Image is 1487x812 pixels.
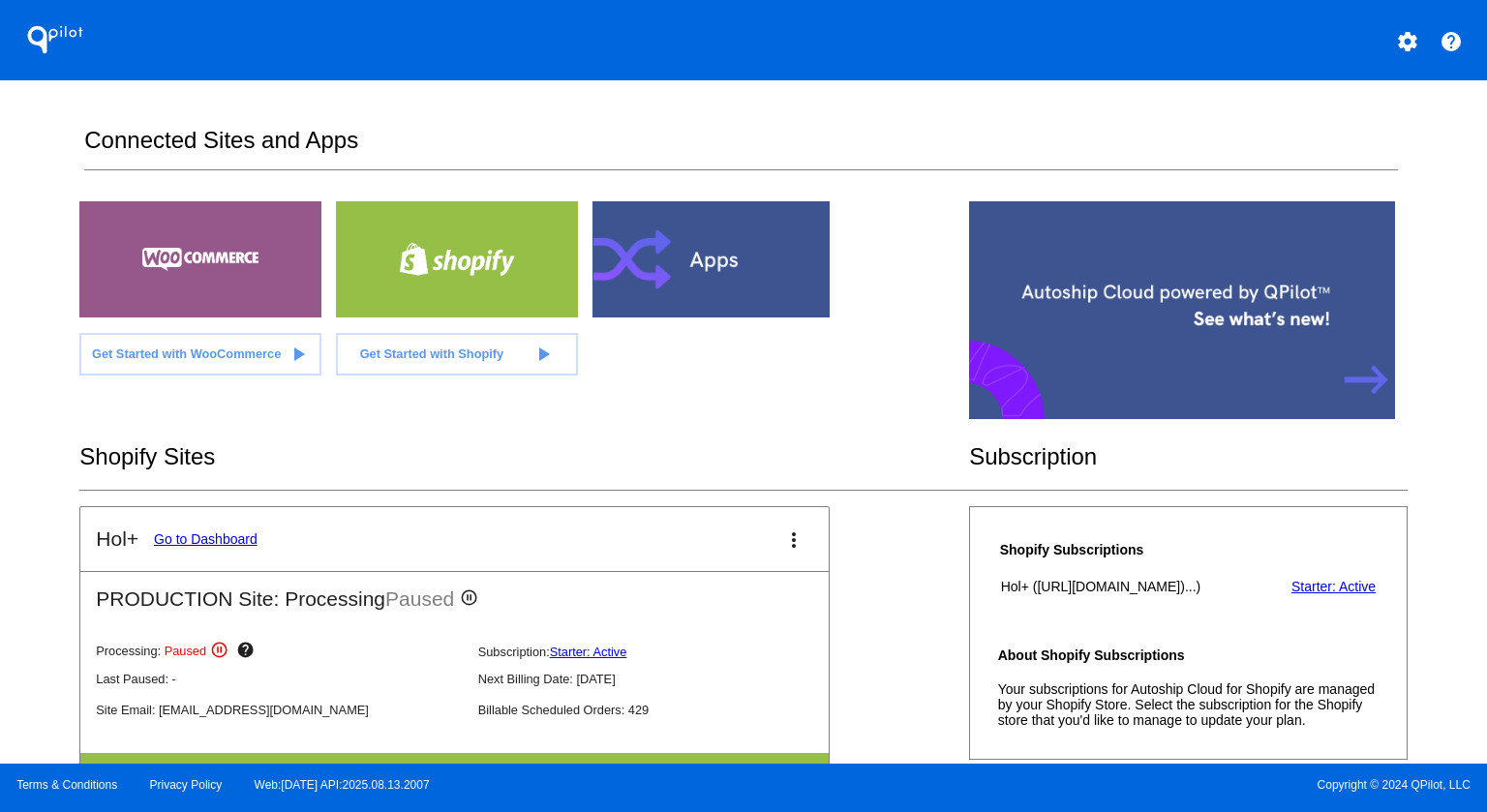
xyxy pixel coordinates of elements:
[96,641,462,664] p: Processing:
[79,443,969,470] h2: Shopify Sites
[1440,30,1463,53] mat-icon: help
[96,672,462,686] p: Last Paused: -
[255,778,430,792] a: Web:[DATE] API:2025.08.13.2007
[1000,542,1262,557] h4: Shopify Subscriptions
[998,647,1379,663] h4: About Shopify Subscriptions
[460,588,483,612] mat-icon: pause_circle_outline
[336,333,578,376] a: Get Started with Shopify
[478,703,844,717] p: Billable Scheduled Orders: 429
[360,346,504,361] span: Get Started with Shopify
[92,346,281,361] span: Get Started with WooCommerce
[1396,30,1419,53] mat-icon: settings
[287,343,310,366] mat-icon: play_arrow
[550,645,627,659] a: Starter: Active
[16,20,94,59] h1: QPilot
[760,778,1471,792] span: Copyright © 2024 QPilot, LLC
[236,641,259,664] mat-icon: help
[79,333,321,376] a: Get Started with WooCommerce
[1291,579,1376,594] a: Starter: Active
[210,641,233,664] mat-icon: pause_circle_outline
[969,443,1408,470] h2: Subscription
[96,527,138,551] h2: Hol+
[84,127,1397,170] h2: Connected Sites and Apps
[96,703,462,717] p: Site Email: [EMAIL_ADDRESS][DOMAIN_NAME]
[385,587,454,610] span: Paused
[154,531,258,547] a: Go to Dashboard
[150,778,223,792] a: Privacy Policy
[165,645,206,659] span: Paused
[998,681,1379,728] p: Your subscriptions for Autoship Cloud for Shopify are managed by your Shopify Store. Select the s...
[782,528,805,552] mat-icon: more_vert
[1000,578,1262,595] th: Hol+ ([URL][DOMAIN_NAME])...)
[531,343,555,366] mat-icon: play_arrow
[478,672,844,686] p: Next Billing Date: [DATE]
[478,645,844,659] p: Subscription:
[80,572,829,612] h2: PRODUCTION Site: Processing
[16,778,117,792] a: Terms & Conditions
